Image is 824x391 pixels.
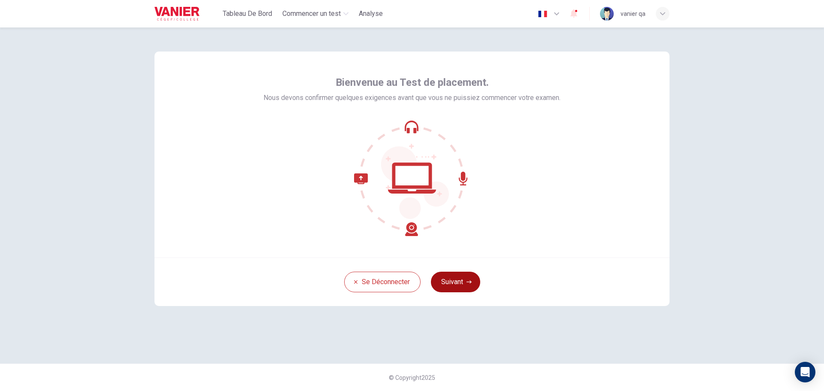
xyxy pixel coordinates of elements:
[154,5,219,22] a: Vanier logo
[344,272,421,292] button: Se déconnecter
[264,93,560,103] span: Nous devons confirmer quelques exigences avant que vous ne puissiez commencer votre examen.
[355,6,386,21] button: Analyse
[795,362,815,382] div: Open Intercom Messenger
[431,272,480,292] button: Suivant
[279,6,352,21] button: Commencer un test
[154,5,200,22] img: Vanier logo
[219,6,276,21] button: Tableau de bord
[621,9,645,19] div: vanier qa
[537,11,548,17] img: fr
[389,374,435,381] span: © Copyright 2025
[600,7,614,21] img: Profile picture
[359,9,383,19] span: Analyse
[336,76,489,89] span: Bienvenue au Test de placement.
[282,9,341,19] span: Commencer un test
[223,9,272,19] span: Tableau de bord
